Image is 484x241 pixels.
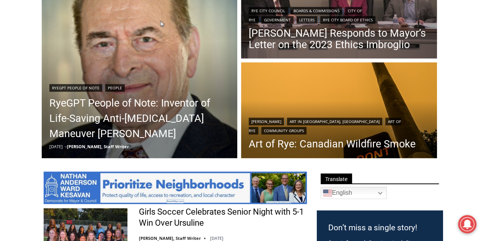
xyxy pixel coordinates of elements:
a: [PERSON_NAME] Responds to Mayor’s Letter on the 2023 Ethics Imbroglio [249,27,429,50]
span: Translate [321,173,352,184]
a: [PERSON_NAME], Staff Writer [67,144,129,149]
a: Rye City Council [249,7,288,15]
a: People [105,84,125,92]
div: | [49,82,230,92]
time: [DATE] [49,144,63,149]
a: Community Groups [261,127,306,134]
a: [PERSON_NAME], Staff Writer [139,235,201,241]
a: RyeGPT People of Note: Inventor of Life-Saving Anti-[MEDICAL_DATA] Maneuver [PERSON_NAME] [49,95,230,141]
div: "[PERSON_NAME] and I covered the [DATE] Parade, which was a really eye opening experience as I ha... [193,0,362,74]
a: Art in [GEOGRAPHIC_DATA], [GEOGRAPHIC_DATA] [287,118,382,125]
a: English [321,187,387,199]
span: – [65,144,67,149]
div: | | | | | [249,5,429,24]
img: en [323,188,332,197]
div: | | | [249,116,429,134]
a: Intern @ [DOMAIN_NAME] [184,74,371,95]
a: Art of Rye: Canadian Wildfire Smoke [249,138,429,150]
h3: Don’t miss a single story! [328,222,431,234]
a: Boards & Commissions [291,7,342,15]
a: RyeGPT People of Note [49,84,102,92]
a: Letters [297,16,317,24]
time: [DATE] [210,235,223,241]
a: [PERSON_NAME] [249,118,284,125]
a: Rye City Board of Ethics [320,16,375,24]
a: Read More Art of Rye: Canadian Wildfire Smoke [241,62,437,160]
span: Intern @ [DOMAIN_NAME] [200,76,355,93]
img: [PHOTO: Canadian Wildfire Smoke. Few ventured out unmasked as the skies turned an eerie orange in... [241,62,437,160]
a: Girls Soccer Celebrates Senior Night with 5-1 Win Over Ursuline [139,207,307,228]
a: Government [261,16,293,24]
